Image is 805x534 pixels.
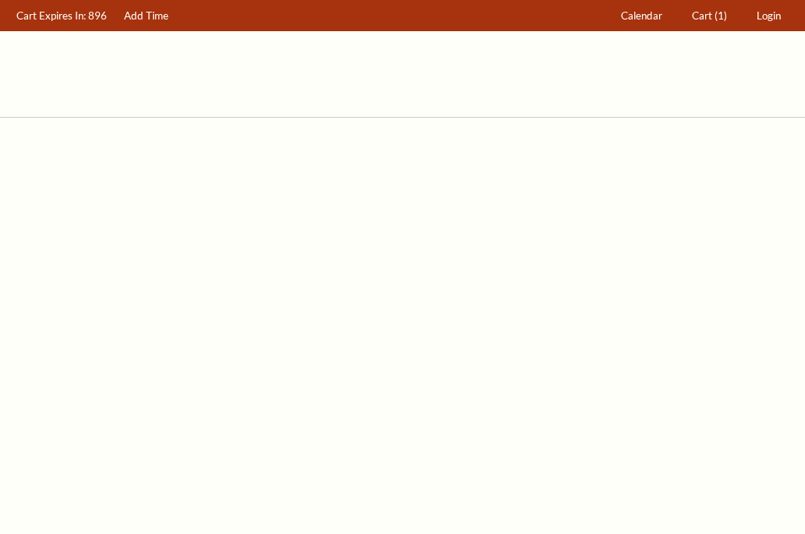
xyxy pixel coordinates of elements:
a: Calendar [614,1,670,31]
span: Cart [692,9,712,22]
span: 896 [88,9,107,22]
span: Cart Expires In: [16,9,86,22]
a: Cart (1) [685,1,735,31]
span: (1) [715,9,727,22]
span: Calendar [621,9,662,22]
a: Login [750,1,789,31]
a: Add Time [117,1,176,31]
span: Login [757,9,781,22]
